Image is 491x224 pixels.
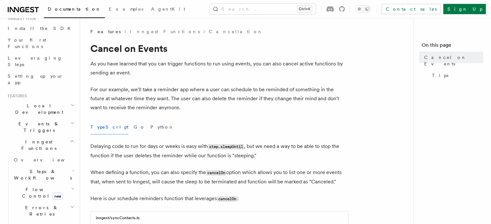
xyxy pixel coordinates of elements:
[147,2,189,17] a: AgentKit
[11,186,71,199] span: Flow Control
[209,28,263,35] a: Cancellation
[355,5,371,13] button: Toggle dark mode
[8,73,63,85] span: Setting up your app
[11,184,76,202] button: Flow Controlnew
[44,2,105,18] a: Documentation
[210,4,316,14] button: Search...Ctrl+K
[105,2,147,17] a: Examples
[5,139,70,151] span: Inngest Functions
[96,215,140,220] h3: inngest/syncContacts.ts
[48,6,101,12] span: Documentation
[5,102,70,115] span: Local Development
[11,166,76,184] button: Steps & Workflows
[14,157,80,162] span: Overview
[208,144,244,150] code: step.sleepUntil
[432,72,448,79] span: Tips
[150,120,174,134] button: Python
[217,196,237,202] code: cancelOn
[90,168,349,186] p: When defining a function, you can also specify the option which allows you to list one or more ev...
[8,37,46,49] span: Your first Functions
[429,70,483,81] a: Tips
[90,59,349,77] p: As you have learned that you can trigger functions to run using events, you can also cancel activ...
[11,202,76,220] button: Errors & Retries
[90,194,349,203] p: Here is our schedule reminders function that leverages :
[5,70,76,88] a: Setting up your app
[11,154,76,166] a: Overview
[206,170,226,176] code: cancelOn
[5,93,27,99] span: Features
[90,120,128,134] button: TypeScript
[424,54,483,67] span: Cancel on Events
[5,23,76,34] a: Install the SDK
[11,168,72,181] span: Steps & Workflows
[90,85,349,112] p: For our example, we'll take a reminder app where a user can schedule to be reminded of something ...
[297,6,312,12] kbd: Ctrl+K
[5,118,76,136] button: Events & Triggers
[90,142,349,160] p: Delaying code to run for days or weeks is easy with , but we need a way to be able to stop the fu...
[109,6,143,12] span: Examples
[90,43,349,54] h1: Cancel on Events
[5,100,76,118] button: Local Development
[11,204,70,217] span: Errors & Retries
[5,52,76,70] a: Leveraging Steps
[5,121,70,133] span: Events & Triggers
[151,6,185,12] span: AgentKit
[422,52,483,70] a: Cancel on Events
[130,28,200,35] a: Inngest Functions
[5,16,36,21] span: Inngest tour
[443,4,486,14] a: Sign Up
[382,4,441,14] a: Contact sales
[422,41,483,52] h4: On this page
[8,55,62,67] span: Leveraging Steps
[134,120,145,134] button: Go
[52,193,63,200] span: new
[8,26,75,31] span: Install the SDK
[90,28,121,35] span: Features
[5,136,76,154] button: Inngest Functions
[5,34,76,52] a: Your first Functions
